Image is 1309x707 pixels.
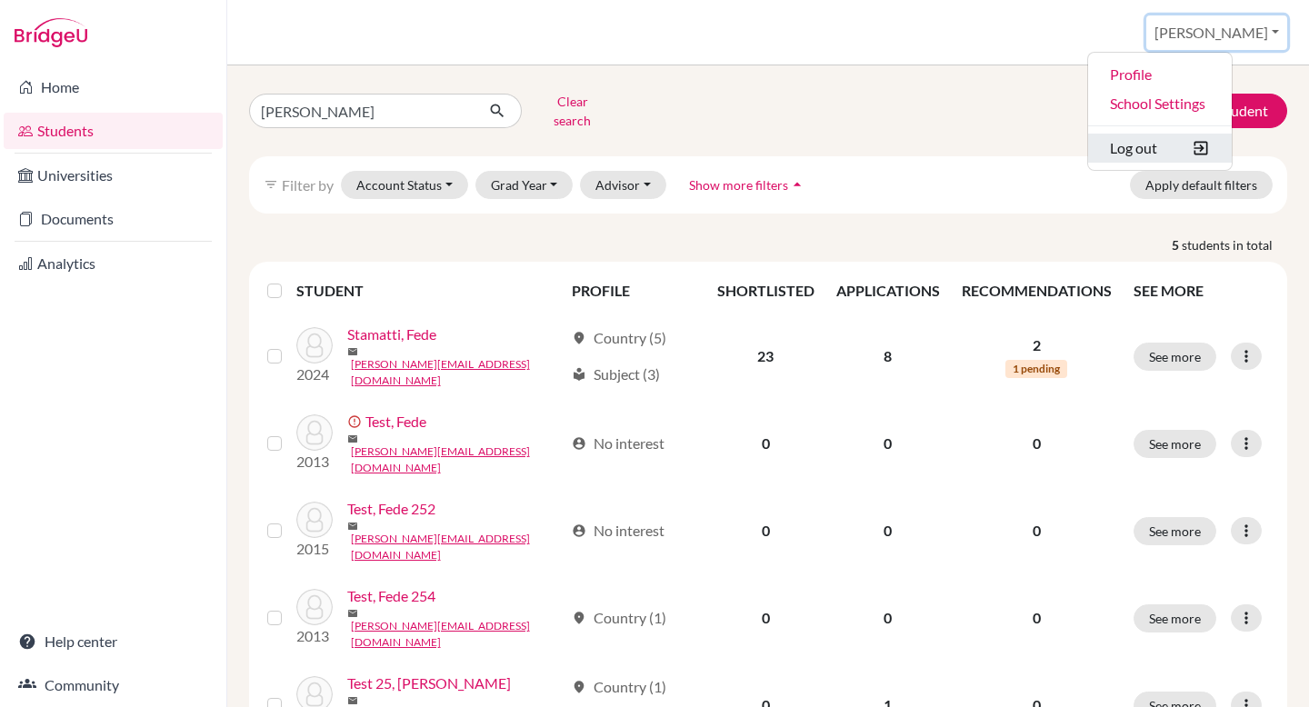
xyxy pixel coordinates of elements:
p: 2 [962,334,1112,356]
strong: 5 [1172,235,1182,254]
span: mail [347,608,358,619]
span: local_library [572,367,586,382]
span: mail [347,433,358,444]
div: Country (1) [572,676,666,698]
a: Home [4,69,223,105]
th: STUDENT [296,269,561,313]
th: SHORTLISTED [706,269,825,313]
span: location_on [572,611,586,625]
button: Advisor [580,171,666,199]
button: See more [1134,343,1216,371]
td: 0 [825,487,951,574]
button: [PERSON_NAME] [1146,15,1287,50]
p: 2013 [296,625,333,647]
p: 0 [962,433,1112,454]
span: account_circle [572,523,586,538]
td: 0 [706,487,825,574]
a: Analytics [4,245,223,282]
span: error_outline [347,414,365,429]
img: Stamatti, Fede [296,327,333,363]
p: 2015 [296,538,333,560]
td: 0 [706,574,825,662]
span: location_on [572,680,586,694]
td: 0 [706,400,825,487]
div: No interest [572,433,664,454]
button: Account Status [341,171,468,199]
img: Test, Fede 254 [296,589,333,625]
a: Students [4,113,223,149]
button: See more [1134,604,1216,632]
div: Country (5) [572,327,666,349]
img: Test, Fede [296,414,333,451]
button: See more [1134,430,1216,458]
a: Test, Fede [365,411,426,433]
a: Test 25, [PERSON_NAME] [347,672,511,694]
i: filter_list [264,177,278,192]
td: 0 [825,400,951,487]
span: students in total [1182,235,1287,254]
div: Country (1) [572,607,666,629]
ul: [PERSON_NAME] [1087,52,1233,171]
span: location_on [572,331,586,345]
th: RECOMMENDATIONS [951,269,1123,313]
a: Test, Fede 252 [347,498,435,520]
a: Community [4,667,223,703]
button: See more [1134,517,1216,545]
button: Apply default filters [1130,171,1273,199]
th: PROFILE [561,269,706,313]
a: Universities [4,157,223,194]
img: Bridge-U [15,18,87,47]
span: mail [347,521,358,532]
div: No interest [572,520,664,542]
th: SEE MORE [1123,269,1280,313]
a: Stamatti, Fede [347,324,436,345]
span: 1 pending [1005,360,1067,378]
span: mail [347,346,358,357]
a: Profile [1088,60,1232,89]
img: Test, Fede 252 [296,502,333,538]
span: Filter by [282,176,334,194]
div: Subject (3) [572,363,660,385]
a: [PERSON_NAME][EMAIL_ADDRESS][DOMAIN_NAME] [351,618,564,651]
td: 8 [825,313,951,400]
a: School Settings [1088,89,1232,118]
i: arrow_drop_up [788,175,806,194]
a: Help center [4,623,223,660]
th: APPLICATIONS [825,269,951,313]
button: Clear search [522,87,623,134]
button: Show more filtersarrow_drop_up [674,171,822,199]
a: [PERSON_NAME][EMAIL_ADDRESS][DOMAIN_NAME] [351,443,564,476]
td: 0 [825,574,951,662]
p: 0 [962,607,1112,629]
p: 2024 [296,363,333,385]
p: 2013 [296,451,333,473]
button: Log out [1088,134,1232,163]
span: account_circle [572,436,586,451]
p: 0 [962,520,1112,542]
a: Documents [4,201,223,237]
span: Show more filters [689,177,788,193]
a: Test, Fede 254 [347,585,435,607]
button: Grad Year [475,171,574,199]
span: mail [347,695,358,706]
a: [PERSON_NAME][EMAIL_ADDRESS][DOMAIN_NAME] [351,531,564,563]
a: [PERSON_NAME][EMAIL_ADDRESS][DOMAIN_NAME] [351,356,564,389]
td: 23 [706,313,825,400]
input: Find student by name... [249,94,475,128]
